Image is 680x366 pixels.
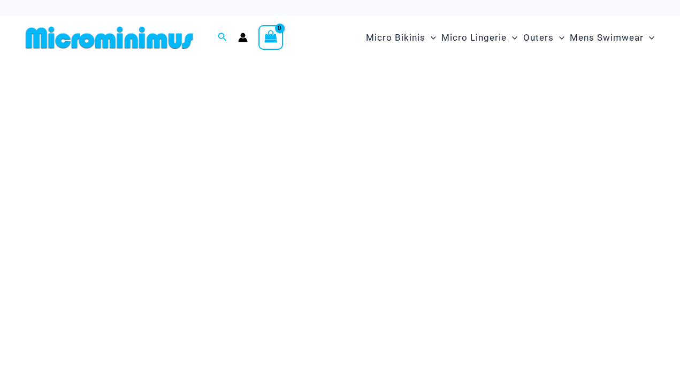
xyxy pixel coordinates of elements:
[507,24,517,51] span: Menu Toggle
[425,24,436,51] span: Menu Toggle
[644,24,654,51] span: Menu Toggle
[554,24,564,51] span: Menu Toggle
[21,26,197,50] img: MM SHOP LOGO FLAT
[523,24,554,51] span: Outers
[567,21,657,54] a: Mens SwimwearMenu ToggleMenu Toggle
[362,20,659,56] nav: Site Navigation
[366,24,425,51] span: Micro Bikinis
[570,24,644,51] span: Mens Swimwear
[238,33,248,42] a: Account icon link
[441,24,507,51] span: Micro Lingerie
[521,21,567,54] a: OutersMenu ToggleMenu Toggle
[258,25,283,50] a: View Shopping Cart, empty
[363,21,439,54] a: Micro BikinisMenu ToggleMenu Toggle
[218,31,227,44] a: Search icon link
[439,21,520,54] a: Micro LingerieMenu ToggleMenu Toggle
